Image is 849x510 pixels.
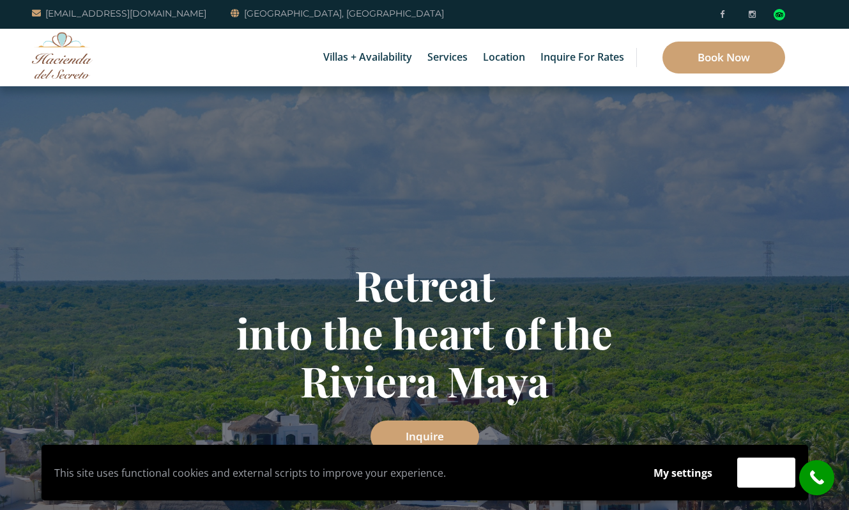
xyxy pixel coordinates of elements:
img: Awesome Logo [32,32,93,79]
a: Inquire [371,421,479,452]
a: call [799,460,834,495]
div: Read traveler reviews on Tripadvisor [774,9,785,20]
a: Villas + Availability [317,29,418,86]
a: Inquire for Rates [534,29,631,86]
button: My settings [641,458,724,488]
a: Services [421,29,474,86]
a: [GEOGRAPHIC_DATA], [GEOGRAPHIC_DATA] [231,6,444,21]
img: Tripadvisor_logomark.svg [774,9,785,20]
p: This site uses functional cookies and external scripts to improve your experience. [54,463,629,483]
a: Book Now [662,42,785,73]
a: Location [477,29,532,86]
a: [EMAIL_ADDRESS][DOMAIN_NAME] [32,6,206,21]
h1: Retreat into the heart of the Riviera Maya [51,261,799,405]
button: Accept [737,458,795,488]
i: call [802,463,831,492]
